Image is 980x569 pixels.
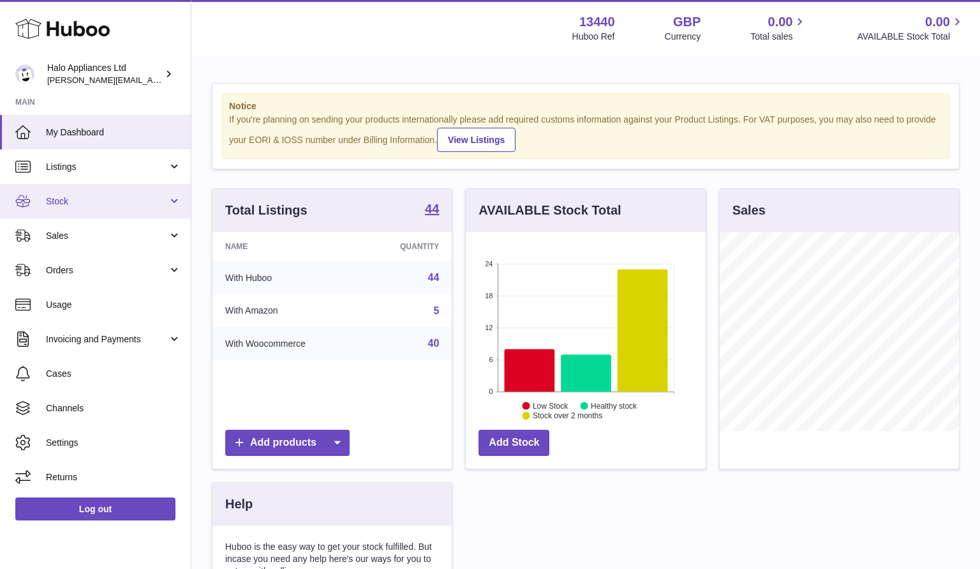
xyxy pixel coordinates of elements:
span: Sales [46,230,168,242]
strong: 44 [425,202,439,215]
span: Returns [46,471,181,483]
div: If you're planning on sending your products internationally please add required customs informati... [229,114,942,152]
span: 0.00 [925,13,950,31]
text: 0 [489,388,493,395]
span: 0.00 [768,13,793,31]
td: With Amazon [212,294,361,328]
th: Name [212,232,361,261]
th: Quantity [361,232,452,261]
h3: Total Listings [225,202,308,219]
a: 0.00 Total sales [750,13,807,43]
a: Log out [15,497,175,520]
h3: Sales [732,202,766,219]
span: [PERSON_NAME][EMAIL_ADDRESS][DOMAIN_NAME] [47,75,256,85]
span: AVAILABLE Stock Total [857,31,965,43]
text: 18 [486,292,493,300]
text: 24 [486,260,493,268]
text: 12 [486,324,493,331]
td: With Huboo [212,261,361,294]
span: Invoicing and Payments [46,333,168,345]
span: Channels [46,402,181,414]
span: Listings [46,161,168,173]
span: Stock [46,195,168,208]
a: 0.00 AVAILABLE Stock Total [857,13,965,43]
a: Add products [225,430,350,456]
a: View Listings [437,128,516,152]
a: 40 [428,338,440,349]
img: paul@haloappliances.com [15,64,34,84]
a: 5 [433,305,439,316]
div: Halo Appliances Ltd [47,62,162,86]
span: Orders [46,264,168,277]
a: Add Stock [479,430,549,456]
strong: 13440 [579,13,615,31]
text: Healthy stock [591,401,637,410]
text: Stock over 2 months [533,411,602,420]
div: Currency [665,31,701,43]
span: Usage [46,299,181,311]
strong: GBP [673,13,701,31]
strong: Notice [229,100,942,112]
a: 44 [425,202,439,218]
text: 6 [489,356,493,363]
a: 44 [428,272,440,283]
span: Cases [46,368,181,380]
td: With Woocommerce [212,327,361,360]
div: Huboo Ref [572,31,615,43]
text: Low Stock [533,401,568,410]
span: Total sales [750,31,807,43]
span: My Dashboard [46,126,181,139]
h3: AVAILABLE Stock Total [479,202,621,219]
h3: Help [225,496,253,513]
span: Settings [46,437,181,449]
